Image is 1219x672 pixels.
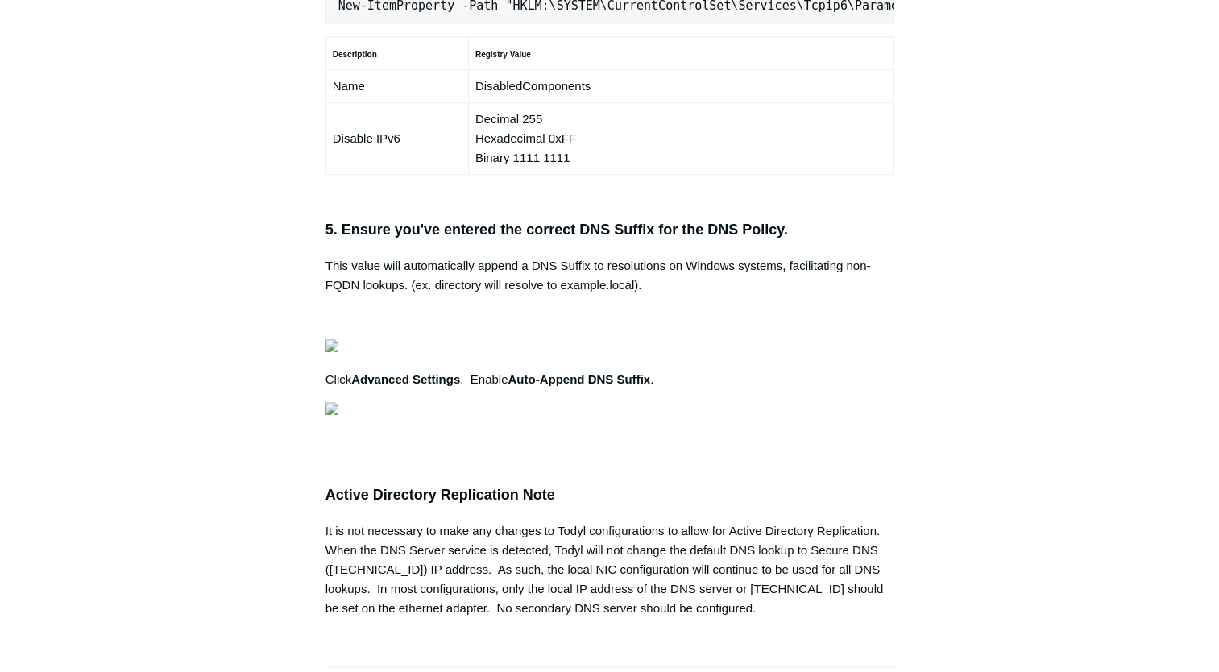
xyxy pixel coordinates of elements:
h3: 5. Ensure you've entered the correct DNS Suffix for the DNS Policy. [325,218,894,242]
td: Disable IPv6 [325,103,468,175]
td: Name [325,70,468,103]
strong: Advanced Settings [351,372,460,386]
strong: Description [333,50,377,59]
p: Click . Enable . [325,370,894,389]
div: It is not necessary to make any changes to Todyl configurations to allow for Active Directory Rep... [325,521,894,618]
img: 27414207119379 [325,339,338,352]
p: This value will automatically append a DNS Suffix to resolutions on Windows systems, facilitating... [325,256,894,295]
td: DisabledComponents [468,70,893,103]
h3: Active Directory Replication Note [325,483,894,507]
strong: Auto-Append DNS Suffix [508,372,650,386]
td: Decimal 255 Hexadecimal 0xFF Binary 1111 1111 [468,103,893,175]
img: 27414169404179 [325,402,338,415]
strong: Registry Value [475,50,531,59]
